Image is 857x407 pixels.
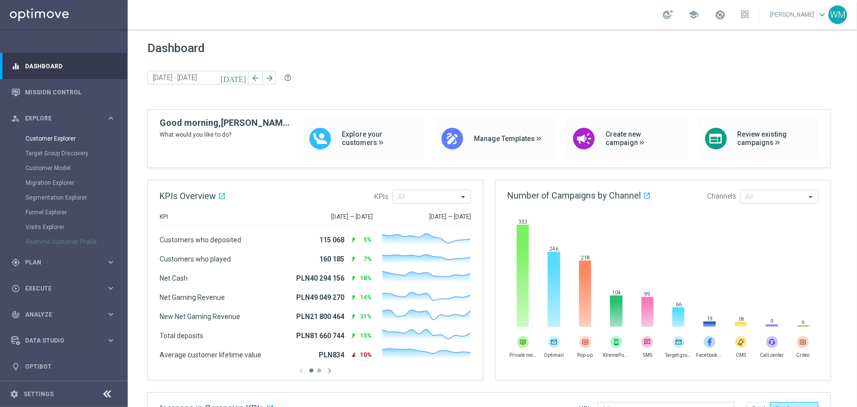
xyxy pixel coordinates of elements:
[25,338,106,344] span: Data Studio
[11,363,116,371] button: lightbulb Optibot
[26,149,102,157] a: Target Group Discovery
[11,337,116,345] button: Data Studio keyboard_arrow_right
[11,310,20,319] i: track_changes
[11,62,116,70] button: equalizer Dashboard
[11,258,20,267] i: gps_fixed
[11,284,20,293] i: play_circle_outline
[829,5,847,24] div: WM
[25,312,106,318] span: Analyze
[26,179,102,187] a: Migration Explorer
[25,116,106,121] span: Explore
[106,336,115,345] i: keyboard_arrow_right
[11,259,116,266] button: gps_fixed Plan keyboard_arrow_right
[11,79,115,105] div: Mission Control
[11,310,106,319] div: Analyze
[106,284,115,293] i: keyboard_arrow_right
[11,114,20,123] i: person_search
[106,310,115,319] i: keyboard_arrow_right
[26,234,127,249] div: Realtime Customer Profile
[11,88,116,96] button: Mission Control
[10,390,19,399] i: settings
[688,9,699,20] span: school
[26,161,127,175] div: Customer Model
[24,391,54,397] a: Settings
[26,131,127,146] div: Customer Explorer
[11,285,116,292] button: play_circle_outline Execute keyboard_arrow_right
[26,205,127,220] div: Funnel Explorer
[26,164,102,172] a: Customer Model
[25,53,115,79] a: Dashboard
[26,220,127,234] div: Visits Explorer
[26,223,102,231] a: Visits Explorer
[11,114,106,123] div: Explore
[26,175,127,190] div: Migration Explorer
[11,336,106,345] div: Data Studio
[26,146,127,161] div: Target Group Discovery
[26,135,102,143] a: Customer Explorer
[769,7,829,22] a: [PERSON_NAME]keyboard_arrow_down
[11,311,116,319] button: track_changes Analyze keyboard_arrow_right
[25,286,106,291] span: Execute
[11,115,116,122] button: person_search Explore keyboard_arrow_right
[25,260,106,265] span: Plan
[25,353,115,379] a: Optibot
[26,190,127,205] div: Segmentation Explorer
[11,62,20,71] i: equalizer
[26,194,102,202] a: Segmentation Explorer
[11,362,20,371] i: lightbulb
[106,114,115,123] i: keyboard_arrow_right
[11,353,115,379] div: Optibot
[11,53,115,79] div: Dashboard
[106,258,115,267] i: keyboard_arrow_right
[817,9,828,20] span: keyboard_arrow_down
[11,284,106,293] div: Execute
[11,258,106,267] div: Plan
[25,79,115,105] a: Mission Control
[26,208,102,216] a: Funnel Explorer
